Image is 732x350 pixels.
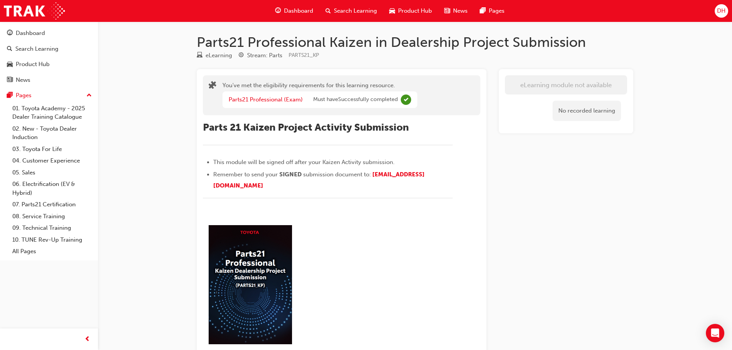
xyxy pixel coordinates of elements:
a: 10. TUNE Rev-Up Training [9,234,95,246]
a: 06. Electrification (EV & Hybrid) [9,178,95,199]
a: News [3,73,95,87]
div: Product Hub [16,60,50,69]
div: Stream [238,51,282,60]
span: up-icon [86,91,92,101]
a: news-iconNews [438,3,474,19]
button: eLearning module not available [505,75,627,95]
div: News [16,76,30,85]
a: pages-iconPages [474,3,511,19]
span: Complete [401,95,411,105]
span: submission document to: [303,171,371,178]
a: Dashboard [3,26,95,40]
a: [EMAIL_ADDRESS][DOMAIN_NAME] [213,171,425,189]
span: SIGNED [279,171,302,178]
span: Pages [489,7,505,15]
span: guage-icon [7,30,13,37]
span: search-icon [325,6,331,16]
a: 09. Technical Training [9,222,95,234]
span: Product Hub [398,7,432,15]
div: You've met the eligibility requirements for this learning resource. [222,81,417,109]
span: Dashboard [284,7,313,15]
span: news-icon [444,6,450,16]
span: pages-icon [480,6,486,16]
div: Search Learning [15,45,58,53]
span: Parts 21 Kaizen Project Activity Submission [203,121,409,133]
button: Pages [3,88,95,103]
div: eLearning [206,51,232,60]
a: Product Hub [3,57,95,71]
div: Pages [16,91,32,100]
h1: Parts21 Professional Kaizen in Dealership Project Submission [197,34,633,51]
div: Type [197,51,232,60]
a: All Pages [9,245,95,257]
img: Trak [4,2,65,20]
span: Search Learning [334,7,377,15]
span: Learning resource code [289,52,319,58]
div: Open Intercom Messenger [706,324,724,342]
span: Must have Successfully completed [313,95,398,104]
span: search-icon [7,46,12,53]
span: This module will be signed off after your Kaizen Activity submission. [213,159,395,166]
button: DashboardSearch LearningProduct HubNews [3,25,95,88]
div: No recorded learning [553,101,621,121]
a: 04. Customer Experience [9,155,95,167]
span: car-icon [389,6,395,16]
span: target-icon [238,52,244,59]
a: 05. Sales [9,167,95,179]
div: Dashboard [16,29,45,38]
span: learningResourceType_ELEARNING-icon [197,52,203,59]
span: Remember to send your [213,171,278,178]
span: pages-icon [7,92,13,99]
a: 02. New - Toyota Dealer Induction [9,123,95,143]
span: News [453,7,468,15]
a: 08. Service Training [9,211,95,222]
a: 07. Parts21 Certification [9,199,95,211]
span: guage-icon [275,6,281,16]
a: 03. Toyota For Life [9,143,95,155]
button: DH [715,4,728,18]
a: search-iconSearch Learning [319,3,383,19]
a: 01. Toyota Academy - 2025 Dealer Training Catalogue [9,103,95,123]
a: Search Learning [3,42,95,56]
span: car-icon [7,61,13,68]
a: Parts21 Professional (Exam) [229,96,303,103]
span: prev-icon [85,335,90,344]
div: Stream: Parts [247,51,282,60]
span: news-icon [7,77,13,84]
a: guage-iconDashboard [269,3,319,19]
span: DH [717,7,725,15]
a: car-iconProduct Hub [383,3,438,19]
span: puzzle-icon [209,82,216,91]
